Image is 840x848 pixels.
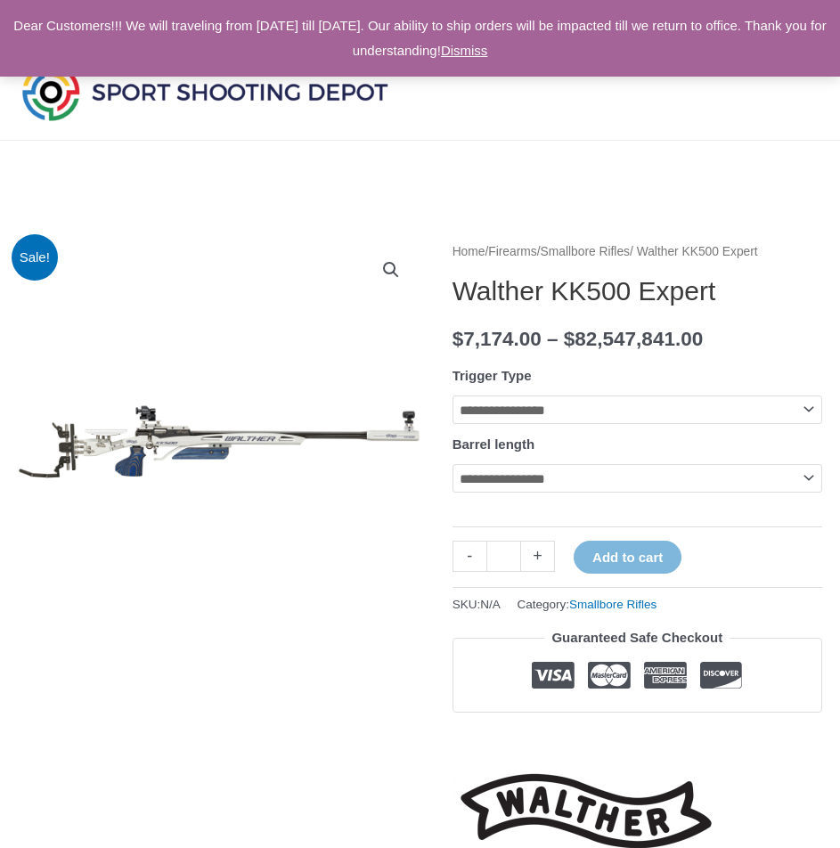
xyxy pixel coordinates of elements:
span: Category: [517,593,657,616]
a: + [521,541,555,572]
span: $ [564,328,575,350]
a: Firearms [488,245,536,258]
bdi: 7,174.00 [453,328,542,350]
span: $ [453,328,464,350]
span: – [547,328,559,350]
span: SKU: [453,593,501,616]
label: Barrel length [453,436,535,452]
label: Trigger Type [453,368,532,383]
span: Sale! [12,234,59,281]
input: Product quantity [486,541,521,572]
a: Dismiss [441,43,488,58]
bdi: 82,547,841.00 [564,328,703,350]
a: View full-screen image gallery [375,254,407,286]
legend: Guaranteed Safe Checkout [544,625,730,650]
a: Smallbore Rifles [569,598,657,611]
span: N/A [480,598,501,611]
a: - [453,541,486,572]
iframe: Customer reviews powered by Trustpilot [453,726,822,747]
nav: Breadcrumb [453,241,822,264]
img: Sport Shooting Depot [18,59,392,125]
a: Smallbore Rifles [541,245,630,258]
h1: Walther KK500 Expert [453,275,822,307]
button: Add to cart [574,541,681,574]
a: Home [453,245,485,258]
